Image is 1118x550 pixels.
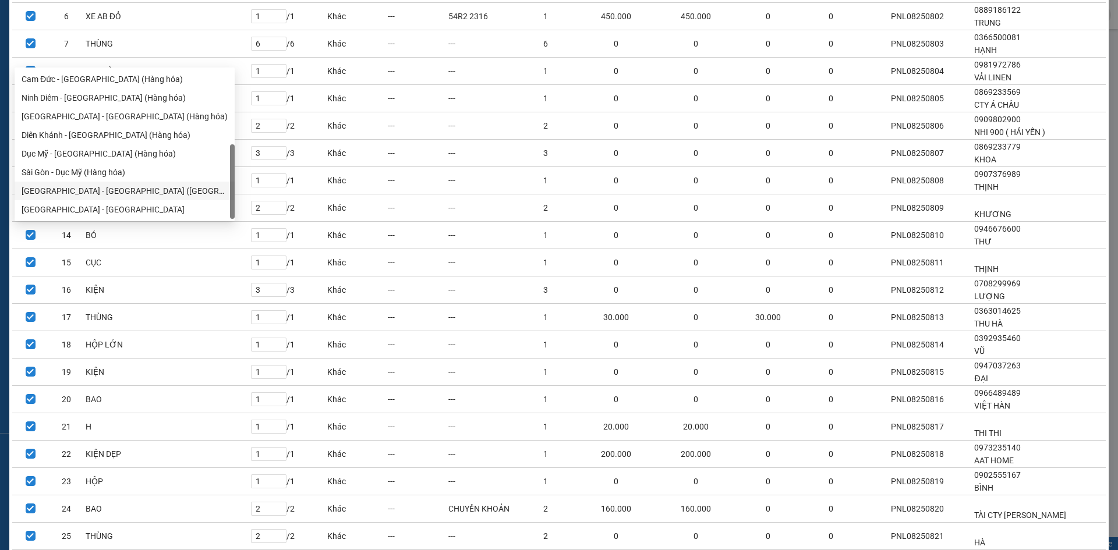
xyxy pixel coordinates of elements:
td: HỘP LỚN [85,331,251,359]
div: Sài Gòn - Dục Mỹ (Hàng hóa) [22,166,228,179]
td: Khác [327,523,387,550]
td: BAO [85,386,251,413]
td: PNL08250802 [861,3,974,30]
td: 54R2 2316 [448,3,515,30]
td: Khác [327,331,387,359]
td: / 1 [250,468,327,495]
td: / 2 [250,112,327,140]
td: Khác [327,58,387,85]
td: PNL08250815 [861,359,974,386]
span: 0392935460 [974,333,1021,343]
td: --- [387,304,448,331]
td: 0 [735,413,801,441]
td: 200.000 [576,441,656,468]
td: 0 [656,468,735,495]
td: 0 [656,523,735,550]
span: 0981972786 [974,60,1021,69]
td: / 2 [250,194,327,222]
td: Khác [327,249,387,276]
div: [PERSON_NAME] [10,10,103,36]
span: TÀI CTY [PERSON_NAME] [974,510,1066,520]
td: 0 [656,58,735,85]
div: Ninh Diêm - Sài Gòn (Hàng hóa) [15,88,235,107]
td: PNL08250811 [861,249,974,276]
td: 0 [801,167,861,194]
span: HẠNH [974,45,997,55]
td: --- [448,359,515,386]
td: 0 [576,194,656,222]
td: 0 [801,331,861,359]
div: 40.000 [9,75,105,89]
td: --- [387,359,448,386]
td: 0 [801,468,861,495]
span: ĐẠI [974,374,988,383]
span: VIỆT HÀN [974,401,1010,410]
span: 0869233569 [974,87,1021,97]
td: 0 [735,523,801,550]
td: 19 [48,359,84,386]
td: 6 [515,30,576,58]
div: Diên Khánh - [GEOGRAPHIC_DATA] (Hàng hóa) [22,129,228,141]
td: --- [387,167,448,194]
td: 25 [48,523,84,550]
div: 0782730026 [111,52,229,68]
td: 1 [515,413,576,441]
td: 1 [515,359,576,386]
td: --- [448,112,515,140]
td: 0 [576,359,656,386]
span: Đã thu : [9,76,44,88]
span: THỊNH [974,264,999,274]
td: 18 [48,331,84,359]
td: 2 [515,495,576,523]
span: 0889186122 [974,5,1021,15]
td: PNL08250821 [861,523,974,550]
td: / 3 [250,276,327,304]
td: Khác [327,140,387,167]
span: Gửi: [10,10,28,22]
td: / 1 [250,249,327,276]
td: 0 [576,140,656,167]
td: / 1 [250,222,327,249]
span: 0366500081 [974,33,1021,42]
td: 0 [801,523,861,550]
span: 0946676600 [974,224,1021,233]
td: / 3 [250,140,327,167]
td: / 1 [250,58,327,85]
td: / 2 [250,495,327,523]
td: 0 [801,85,861,112]
td: 0 [576,222,656,249]
td: 450.000 [656,3,735,30]
td: --- [387,249,448,276]
td: 0 [801,112,861,140]
div: Cam Đức - Sài Gòn (Hàng hóa) [15,70,235,88]
td: 0 [801,441,861,468]
td: 0 [576,58,656,85]
td: PNL08250807 [861,140,974,167]
td: Khác [327,413,387,441]
span: 0869233779 [974,142,1021,151]
td: 1 [515,167,576,194]
td: --- [448,413,515,441]
td: 0 [735,276,801,304]
div: Sài Gòn - Dục Mỹ (Hàng hóa) [15,163,235,182]
span: THỊNH [974,182,999,191]
td: 30.000 [576,304,656,331]
td: 0 [576,112,656,140]
td: XE AB ĐỎ [85,3,251,30]
td: PNL08250803 [861,30,974,58]
td: 30.000 [735,304,801,331]
td: / 1 [250,413,327,441]
td: 14 [48,222,84,249]
td: --- [387,30,448,58]
td: 2 [515,194,576,222]
td: 20 [48,386,84,413]
td: / 1 [250,359,327,386]
td: 0 [656,112,735,140]
td: PNL08250810 [861,222,974,249]
td: 0 [801,194,861,222]
td: CHUYỂN KHOẢN [448,495,515,523]
td: 3 [515,140,576,167]
td: --- [448,331,515,359]
td: 1 [515,249,576,276]
td: 0 [735,167,801,194]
